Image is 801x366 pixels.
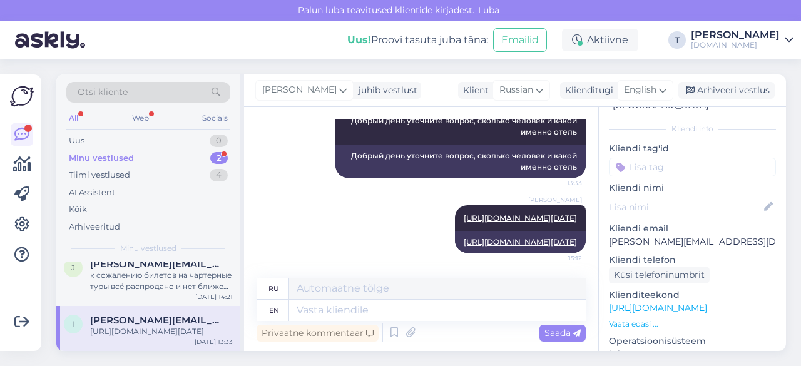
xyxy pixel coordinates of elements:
p: iPhone OS 18.6.2 [609,348,776,361]
span: Minu vestlused [120,243,176,254]
div: ru [268,278,279,299]
span: 15:12 [535,253,582,263]
span: jelena.ahmetsina@hotmail.com [90,258,220,270]
div: juhib vestlust [354,84,417,97]
div: 2 [210,152,228,165]
a: [URL][DOMAIN_NAME][DATE] [464,237,577,247]
div: Kliendi info [609,123,776,135]
button: Emailid [493,28,547,52]
input: Lisa tag [609,158,776,176]
b: Uus! [347,34,371,46]
span: j [71,263,75,272]
div: Uus [69,135,84,147]
p: Operatsioonisüsteem [609,335,776,348]
input: Lisa nimi [610,200,762,214]
p: Kliendi nimi [609,181,776,195]
div: All [66,110,81,126]
div: [DATE] 13:33 [195,337,233,347]
p: Kliendi email [609,222,776,235]
div: Küsi telefoninumbrit [609,267,710,283]
a: [PERSON_NAME][DOMAIN_NAME] [691,30,793,50]
div: en [269,300,279,321]
div: T [668,31,686,49]
div: 0 [210,135,228,147]
div: AI Assistent [69,186,115,199]
span: Luba [474,4,503,16]
div: [URL][DOMAIN_NAME][DATE] [90,326,233,337]
span: Russian [499,83,533,97]
a: [URL][DOMAIN_NAME] [609,302,707,313]
span: [PERSON_NAME] [528,195,582,205]
div: Arhiveeritud [69,221,120,233]
p: Vaata edasi ... [609,318,776,330]
div: Minu vestlused [69,152,134,165]
span: 13:33 [535,178,582,188]
div: к сожалению билетов на чартерные туры всё распродано и нет ближе чем дата когда вам надо вылетать... [90,270,233,292]
div: Tiimi vestlused [69,169,130,181]
div: 4 [210,169,228,181]
div: [DOMAIN_NAME] [691,40,780,50]
div: [DATE] 14:21 [195,292,233,302]
p: Klienditeekond [609,288,776,302]
div: Добрый день уточните вопрос, сколько человек и какой именно отель [335,145,586,178]
div: Privaatne kommentaar [257,325,379,342]
p: Kliendi tag'id [609,142,776,155]
p: [PERSON_NAME][EMAIL_ADDRESS][DOMAIN_NAME] [609,235,776,248]
div: [PERSON_NAME] [691,30,780,40]
div: Kõik [69,203,87,216]
span: Otsi kliente [78,86,128,99]
div: Klienditugi [560,84,613,97]
div: Socials [200,110,230,126]
span: English [624,83,656,97]
img: Askly Logo [10,84,34,108]
span: [PERSON_NAME] [262,83,337,97]
span: I [72,319,74,328]
span: Irina-mylkina-64@bk.ru [90,315,220,326]
div: Arhiveeri vestlus [678,82,775,99]
span: Saada [544,327,581,338]
div: Aktiivne [562,29,638,51]
div: Proovi tasuta juba täna: [347,33,488,48]
div: Klient [458,84,489,97]
a: [URL][DOMAIN_NAME][DATE] [464,213,577,223]
p: Kliendi telefon [609,253,776,267]
div: Web [130,110,151,126]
